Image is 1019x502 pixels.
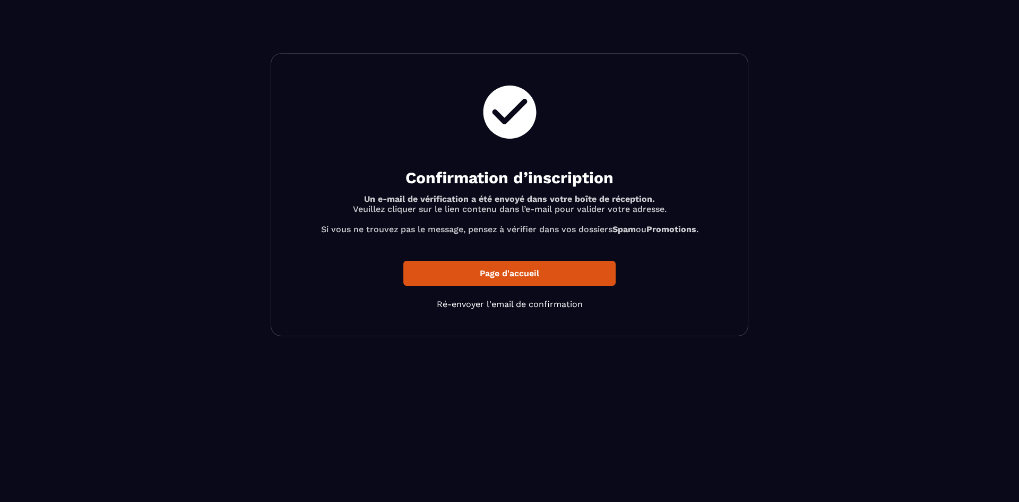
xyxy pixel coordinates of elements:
[478,80,542,144] img: check
[612,224,636,234] b: Spam
[298,167,721,189] h2: Confirmation d’inscription
[437,299,583,309] a: Ré-envoyer l'email de confirmation
[403,261,616,286] a: Page d'accueil
[646,224,696,234] b: Promotions
[364,194,655,204] b: Un e-mail de vérification a été envoyé dans votre boîte de réception.
[298,194,721,234] p: Veuillez cliquer sur le lien contenu dans l’e-mail pour valider votre adresse. Si vous ne trouvez...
